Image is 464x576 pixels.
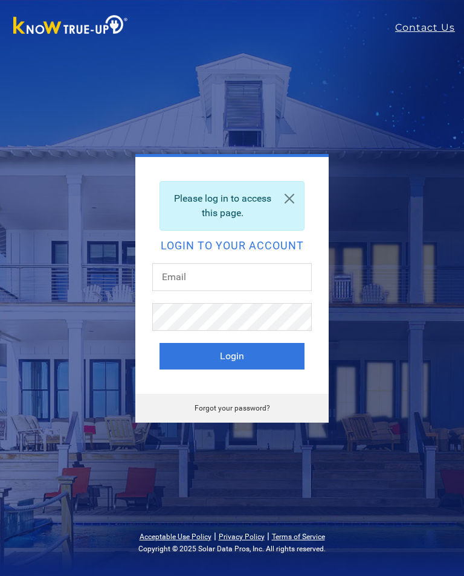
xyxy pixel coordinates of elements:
button: Login [159,343,304,370]
input: Email [152,263,312,291]
a: Privacy Policy [219,533,265,541]
span: | [267,530,269,542]
a: Close [275,182,304,216]
a: Terms of Service [272,533,325,541]
img: Know True-Up [7,13,134,40]
a: Contact Us [395,21,464,35]
a: Acceptable Use Policy [140,533,211,541]
h2: Login to your account [159,240,304,251]
a: Forgot your password? [195,404,270,412]
div: Please log in to access this page. [159,181,304,231]
span: | [214,530,216,542]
